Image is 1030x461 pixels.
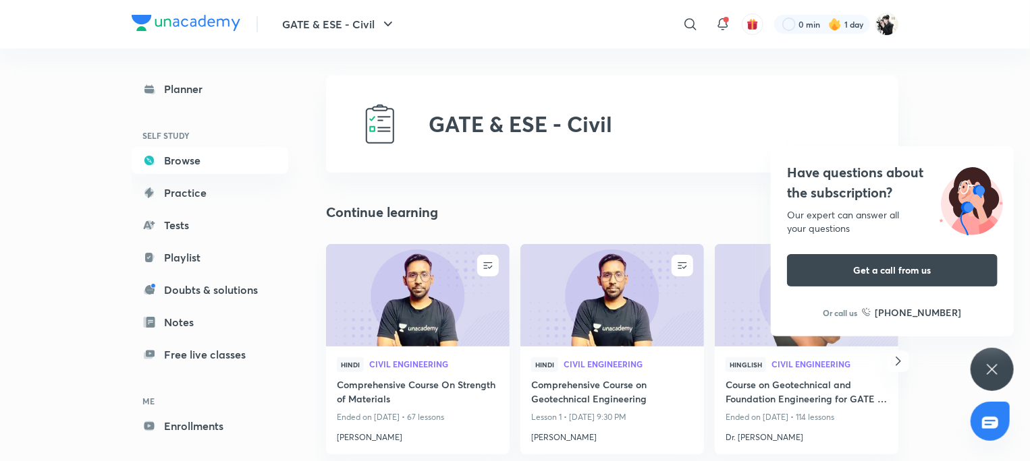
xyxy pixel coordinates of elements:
[132,309,288,336] a: Notes
[929,162,1014,235] img: ttu_illustration_new.svg
[862,305,962,319] a: [PHONE_NUMBER]
[823,307,858,319] p: Or call us
[369,360,499,369] a: Civil Engineering
[564,360,693,369] a: Civil Engineering
[771,360,888,368] span: Civil Engineering
[531,377,693,408] a: Comprehensive Course on Geotechnical Engineering
[337,357,364,372] span: Hindi
[132,15,240,34] a: Company Logo
[324,243,511,347] img: new-thumbnail
[531,357,558,372] span: Hindi
[531,408,693,426] p: Lesson 1 • [DATE] 9:30 PM
[132,412,288,439] a: Enrollments
[429,111,612,137] h2: GATE & ESE - Civil
[337,426,499,443] a: [PERSON_NAME]
[564,360,693,368] span: Civil Engineering
[875,305,962,319] h6: [PHONE_NUMBER]
[787,208,998,235] div: Our expert can answer all your questions
[726,426,888,443] a: Dr. [PERSON_NAME]
[274,11,404,38] button: GATE & ESE - Civil
[132,276,288,303] a: Doubts & solutions
[132,390,288,412] h6: ME
[875,13,898,36] img: Lucky verma
[787,254,998,286] button: Get a call from us
[726,357,766,372] span: Hinglish
[132,75,288,102] a: Planner
[715,244,898,346] a: new-thumbnail
[132,179,288,206] a: Practice
[828,18,842,31] img: streak
[132,124,288,147] h6: SELF STUDY
[132,244,288,271] a: Playlist
[726,377,888,408] a: Course on Geotechnical and Foundation Engineering for GATE & ESE
[771,360,888,369] a: Civil Engineering
[337,377,499,408] a: Comprehensive Course On Strength of Materials
[132,212,288,239] a: Tests
[726,408,888,426] p: Ended on [DATE] • 114 lessons
[531,426,693,443] a: [PERSON_NAME]
[742,13,763,35] button: avatar
[787,162,998,203] h4: Have questions about the subscription?
[520,244,704,346] a: new-thumbnail
[369,360,499,368] span: Civil Engineering
[337,408,499,426] p: Ended on [DATE] • 67 lessons
[747,18,759,30] img: avatar
[326,244,510,346] a: new-thumbnail
[518,243,705,347] img: new-thumbnail
[132,341,288,368] a: Free live classes
[358,102,402,146] img: GATE & ESE - Civil
[132,15,240,31] img: Company Logo
[132,147,288,174] a: Browse
[326,202,438,222] h2: Continue learning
